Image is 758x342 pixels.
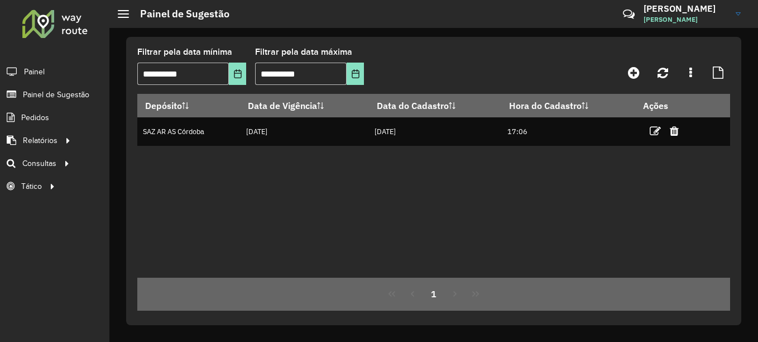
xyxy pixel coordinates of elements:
span: Relatórios [23,135,57,146]
font: Data de Vigência [248,100,317,111]
a: Editar [650,123,661,139]
button: Elija la fecha [229,63,246,85]
td: 17:06 [502,117,635,146]
th: Ações [635,94,702,117]
span: [PERSON_NAME] [644,15,727,25]
a: Contato Rápido [617,2,641,26]
a: Excluir [670,123,679,139]
td: [DATE] [369,117,502,146]
font: Data do Cadastro [377,100,449,111]
font: Filtrar pela data máxima [255,47,352,56]
td: SAZ AR AS Córdoba [137,117,240,146]
button: Elija la fecha [347,63,364,85]
td: [DATE] [240,117,369,146]
h3: [PERSON_NAME] [644,3,727,14]
span: Painel de Sugestão [23,89,89,101]
span: Painel [24,66,45,78]
font: Filtrar pela data mínima [137,47,232,56]
h2: Painel de Sugestão [129,8,229,20]
button: 1 [423,283,444,305]
span: Consultas [22,158,56,169]
font: Depósito [145,100,182,111]
span: Tático [21,180,42,192]
font: Hora do Cadastro [509,100,582,111]
span: Pedidos [21,112,49,123]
